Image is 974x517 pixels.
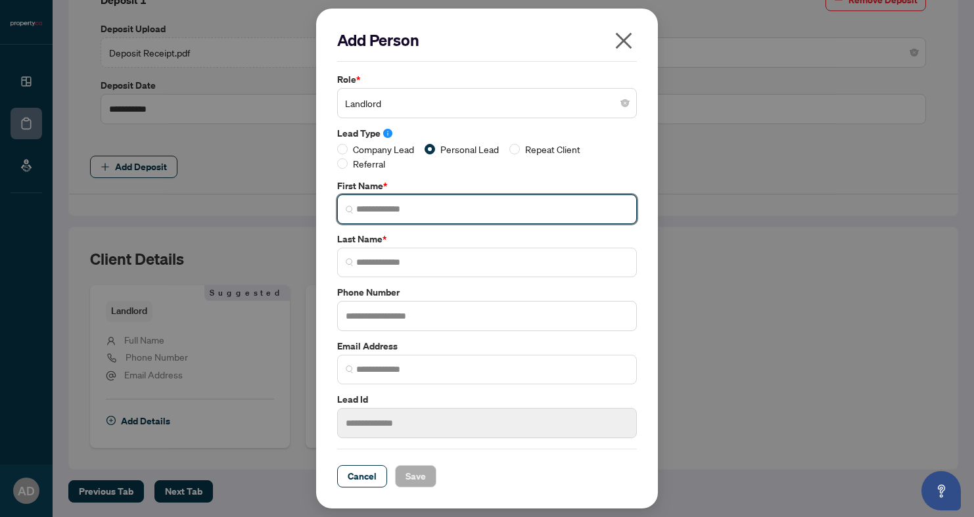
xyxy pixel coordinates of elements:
label: Lead Id [337,392,637,407]
label: Phone Number [337,285,637,300]
span: Cancel [348,466,377,487]
span: Company Lead [348,142,419,156]
img: search_icon [346,206,354,214]
button: Cancel [337,465,387,487]
button: Save [395,465,436,487]
span: Landlord [345,91,629,116]
h2: Add Person [337,30,637,51]
span: info-circle [383,129,392,138]
span: close [613,30,634,51]
label: Role [337,72,637,87]
span: Referral [348,156,390,171]
img: search_icon [346,365,354,373]
img: search_icon [346,258,354,266]
label: Lead Type [337,126,637,141]
button: Open asap [921,471,961,510]
span: close-circle [621,99,629,107]
label: Last Name [337,232,637,246]
span: Personal Lead [435,142,504,156]
span: Repeat Client [520,142,586,156]
label: Email Address [337,339,637,353]
label: First Name [337,179,637,193]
